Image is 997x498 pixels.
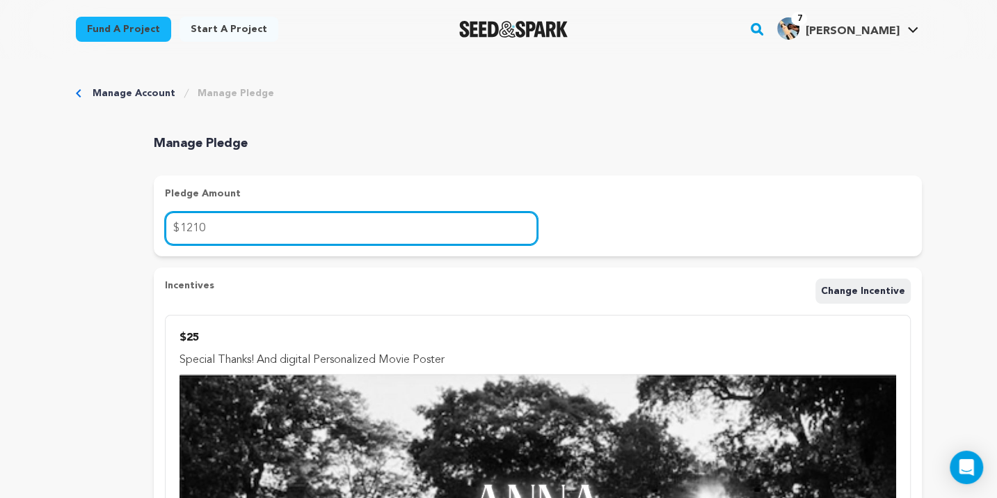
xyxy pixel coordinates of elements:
span: 7 [791,12,807,26]
p: Special Thanks! And digital Personalized Movie Poster [180,352,896,368]
a: Manage Pledge [198,86,274,100]
button: Change Incentive [815,279,911,304]
a: Seed&Spark Homepage [459,21,568,38]
img: picture.jpeg [777,17,799,40]
a: Manage Account [93,86,175,100]
span: [PERSON_NAME] [805,26,899,37]
h3: Pledge Amount [165,187,911,201]
span: Change Incentive [821,286,905,296]
a: Casey R.'s Profile [774,15,921,40]
p: $25 [180,329,199,346]
div: Open Intercom Messenger [950,451,983,484]
div: Casey R.'s Profile [777,17,899,40]
a: Start a project [180,17,278,42]
span: Casey R.'s Profile [774,15,921,44]
h3: Manage Pledge [154,134,922,164]
span: $ [173,220,180,237]
input: Enter pledge amount [165,212,538,245]
h3: Incentives [165,279,214,304]
div: Breadcrumb [76,86,922,100]
a: Fund a project [76,17,171,42]
img: Seed&Spark Logo Dark Mode [459,21,568,38]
